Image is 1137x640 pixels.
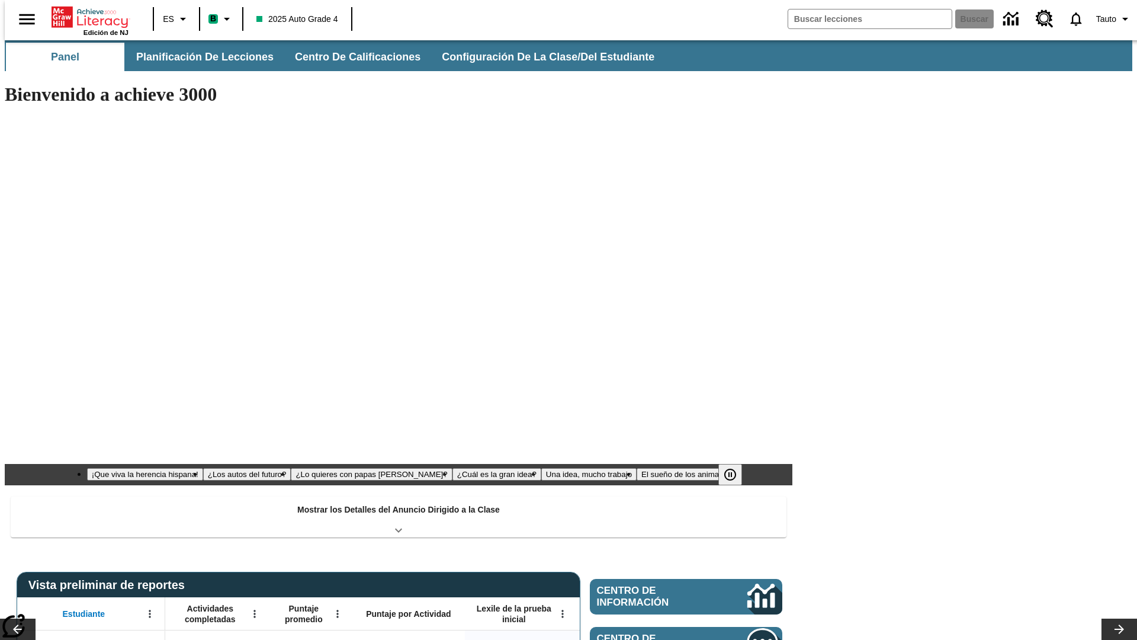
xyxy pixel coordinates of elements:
[141,605,159,623] button: Abrir menú
[554,605,571,623] button: Abrir menú
[1096,13,1116,25] span: Tauto
[471,603,557,625] span: Lexile de la prueba inicial
[329,605,346,623] button: Abrir menú
[297,504,500,516] p: Mostrar los Detalles del Anuncio Dirigido a la Clase
[541,468,637,481] button: Diapositiva 5 Una idea, mucho trabajo
[366,609,451,619] span: Puntaje por Actividad
[452,468,541,481] button: Diapositiva 4 ¿Cuál es la gran idea?
[1091,8,1137,30] button: Perfil/Configuración
[637,468,734,481] button: Diapositiva 6 El sueño de los animales
[210,11,216,26] span: B
[256,13,338,25] span: 2025 Auto Grade 4
[1101,619,1137,640] button: Carrusel de lecciones, seguir
[52,5,129,29] a: Portada
[5,84,792,105] h1: Bienvenido a achieve 3000
[291,468,452,481] button: Diapositiva 3 ¿Lo quieres con papas fritas?
[127,43,283,71] button: Planificación de lecciones
[590,579,782,615] a: Centro de información
[158,8,195,30] button: Lenguaje: ES, Selecciona un idioma
[597,585,708,609] span: Centro de información
[204,8,239,30] button: Boost El color de la clase es verde menta. Cambiar el color de la clase.
[1061,4,1091,34] a: Notificaciones
[87,468,203,481] button: Diapositiva 1 ¡Que viva la herencia hispana!
[28,578,191,592] span: Vista preliminar de reportes
[996,3,1029,36] a: Centro de información
[9,2,44,37] button: Abrir el menú lateral
[718,464,742,485] button: Pausar
[432,43,664,71] button: Configuración de la clase/del estudiante
[203,468,291,481] button: Diapositiva 2 ¿Los autos del futuro?
[788,9,952,28] input: Buscar campo
[163,13,174,25] span: ES
[5,40,1132,71] div: Subbarra de navegación
[246,605,264,623] button: Abrir menú
[285,43,430,71] button: Centro de calificaciones
[275,603,332,625] span: Puntaje promedio
[171,603,249,625] span: Actividades completadas
[52,4,129,36] div: Portada
[83,29,129,36] span: Edición de NJ
[63,609,105,619] span: Estudiante
[6,43,124,71] button: Panel
[1029,3,1061,35] a: Centro de recursos, Se abrirá en una pestaña nueva.
[718,464,754,485] div: Pausar
[5,43,665,71] div: Subbarra de navegación
[11,497,786,537] div: Mostrar los Detalles del Anuncio Dirigido a la Clase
